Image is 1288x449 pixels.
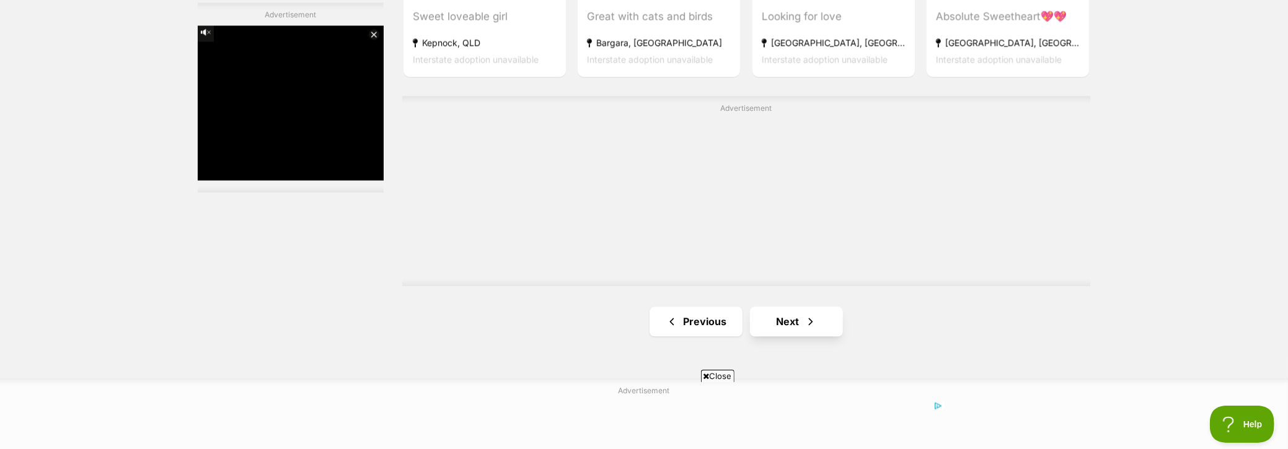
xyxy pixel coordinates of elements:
[650,307,743,336] a: Previous page
[762,53,888,64] span: Interstate adoption unavailable
[198,3,384,193] div: Advertisement
[402,96,1090,286] div: Advertisement
[418,387,870,443] iframe: Advertisement
[587,7,731,24] div: Great with cats and birds
[750,307,843,336] a: Next page
[936,53,1062,64] span: Interstate adoption unavailable
[402,307,1090,336] nav: Pagination
[936,7,1080,24] div: Absolute Sweetheart💖💖
[446,119,1047,274] iframe: Advertisement
[198,26,384,181] iframe: Advertisement
[762,33,906,50] strong: [GEOGRAPHIC_DATA], [GEOGRAPHIC_DATA]
[587,53,713,64] span: Interstate adoption unavailable
[413,53,539,64] span: Interstate adoption unavailable
[587,33,731,50] strong: Bargara, [GEOGRAPHIC_DATA]
[762,7,906,24] div: Looking for love
[413,7,557,24] div: Sweet loveable girl
[413,33,557,50] strong: Kepnock, QLD
[701,370,734,382] span: Close
[936,33,1080,50] strong: [GEOGRAPHIC_DATA], [GEOGRAPHIC_DATA]
[1210,406,1276,443] iframe: Help Scout Beacon - Open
